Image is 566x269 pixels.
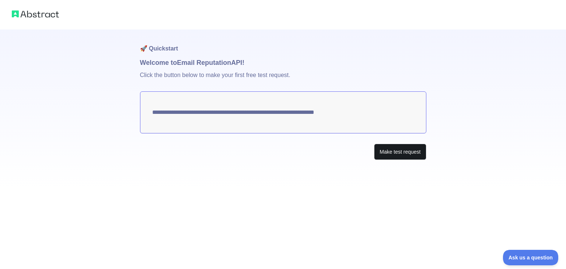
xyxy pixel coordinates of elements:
[140,29,426,57] h1: 🚀 Quickstart
[140,57,426,68] h1: Welcome to Email Reputation API!
[12,9,59,19] img: Abstract logo
[374,144,426,160] button: Make test request
[503,250,559,265] iframe: Toggle Customer Support
[140,68,426,91] p: Click the button below to make your first free test request.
